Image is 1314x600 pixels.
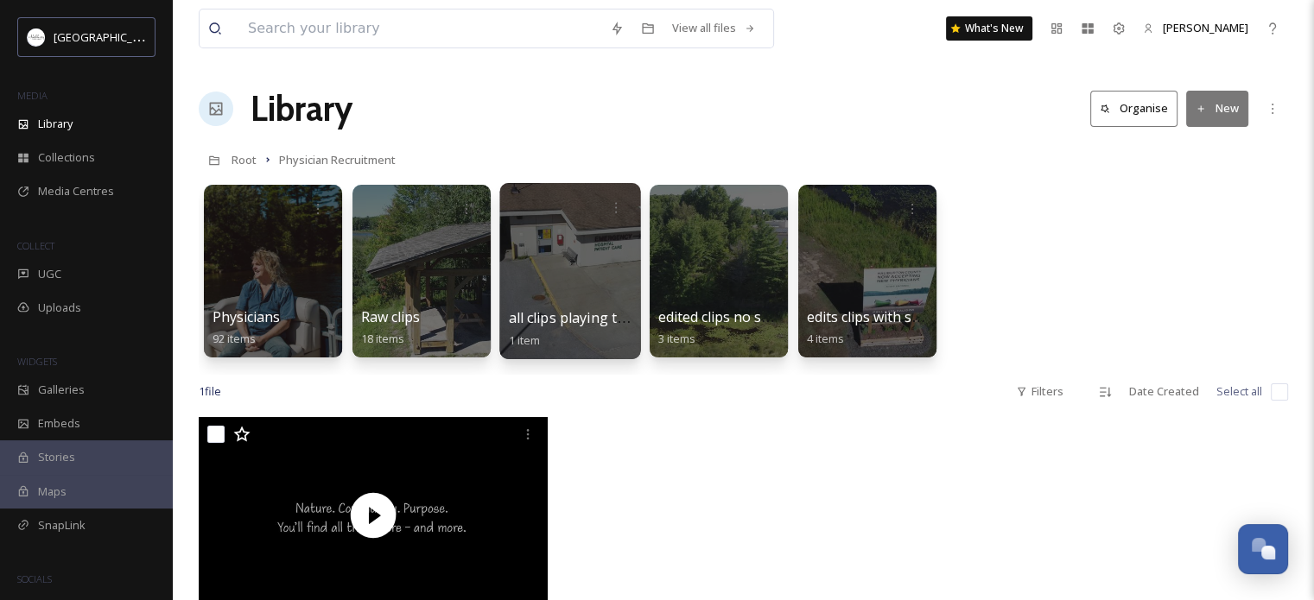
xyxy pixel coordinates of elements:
[658,307,795,326] span: edited clips no sound
[54,28,163,45] span: [GEOGRAPHIC_DATA]
[509,332,541,347] span: 1 item
[361,331,404,346] span: 18 items
[361,307,420,326] span: Raw clips
[279,152,396,167] span: Physician Recruitment
[38,382,85,398] span: Galleries
[213,307,280,326] span: Physicians
[38,517,86,534] span: SnapLink
[1007,375,1072,408] div: Filters
[1120,375,1208,408] div: Date Created
[38,483,67,500] span: Maps
[361,309,420,346] a: Raw clips18 items
[807,309,945,346] a: edits clips with sound4 items
[807,331,844,346] span: 4 items
[28,28,45,46] img: Frame%2013.png
[1134,11,1257,45] a: [PERSON_NAME]
[279,149,396,170] a: Physician Recruitment
[38,116,73,132] span: Library
[1186,91,1248,126] button: New
[38,149,95,166] span: Collections
[38,415,80,432] span: Embeds
[38,449,75,465] span: Stories
[232,149,257,170] a: Root
[232,152,257,167] span: Root
[17,239,54,252] span: COLLECT
[1090,91,1186,126] a: Organise
[1238,524,1288,574] button: Open Chat
[509,310,671,348] a: all clips playing together1 item
[199,383,221,400] span: 1 file
[946,16,1032,41] a: What's New
[17,572,52,585] span: SOCIALS
[509,308,671,327] span: all clips playing together
[663,11,765,45] a: View all files
[213,309,280,346] a: Physicians92 items
[658,309,795,346] a: edited clips no sound3 items
[1216,383,1262,400] span: Select all
[807,307,945,326] span: edits clips with sound
[38,300,81,316] span: Uploads
[38,183,114,199] span: Media Centres
[213,331,256,346] span: 92 items
[251,83,352,135] a: Library
[239,9,601,47] input: Search your library
[38,266,61,282] span: UGC
[17,89,48,102] span: MEDIA
[658,331,695,346] span: 3 items
[1163,20,1248,35] span: [PERSON_NAME]
[1090,91,1178,126] button: Organise
[17,355,57,368] span: WIDGETS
